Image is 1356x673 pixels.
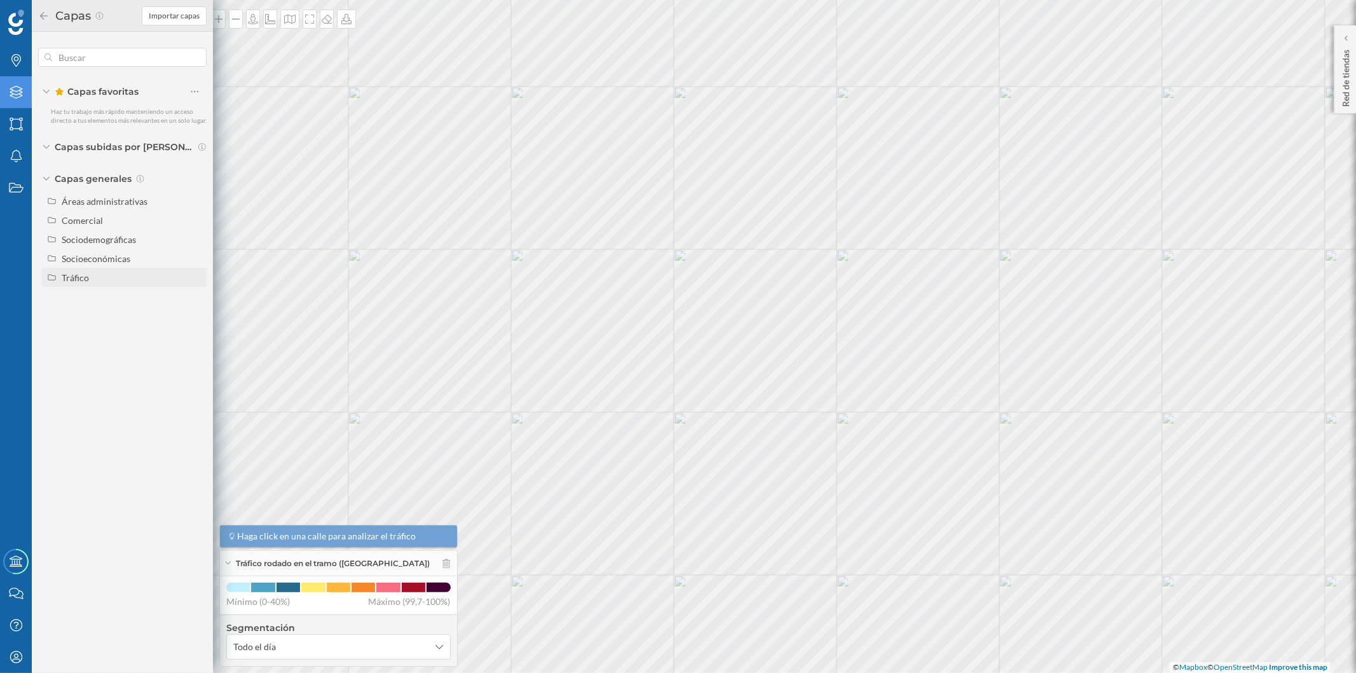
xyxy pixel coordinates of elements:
[369,595,451,608] span: Máximo (99,7-100%)
[226,595,290,608] span: Mínimo (0-40%)
[233,641,276,653] span: Todo el día
[55,85,139,98] span: Capas favoritas
[1269,662,1327,672] a: Improve this map
[62,253,130,264] div: Socioeconómicas
[62,272,89,283] div: Tráfico
[238,530,416,543] span: Haga click en una calle para analizar el tráfico
[8,10,24,35] img: Geoblink Logo
[149,10,200,22] span: Importar capas
[51,108,207,124] span: Haz tu trabajo más rápido manteniendo un acceso directo a tus elementos más relevantes en un solo...
[55,141,195,153] span: Capas subidas por [PERSON_NAME] Consultores (TSL)
[62,196,147,207] div: Áreas administrativas
[236,558,430,569] span: Tráfico rodado en el tramo ([GEOGRAPHIC_DATA])
[1339,45,1352,107] p: Red de tiendas
[62,215,103,226] div: Comercial
[226,621,451,634] h4: Segmentación
[55,172,132,185] span: Capas generales
[50,6,95,26] h2: Capas
[1170,662,1331,673] div: © ©
[25,9,71,20] span: Soporte
[62,234,136,245] div: Sociodemográficas
[1214,662,1268,672] a: OpenStreetMap
[1179,662,1207,672] a: Mapbox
